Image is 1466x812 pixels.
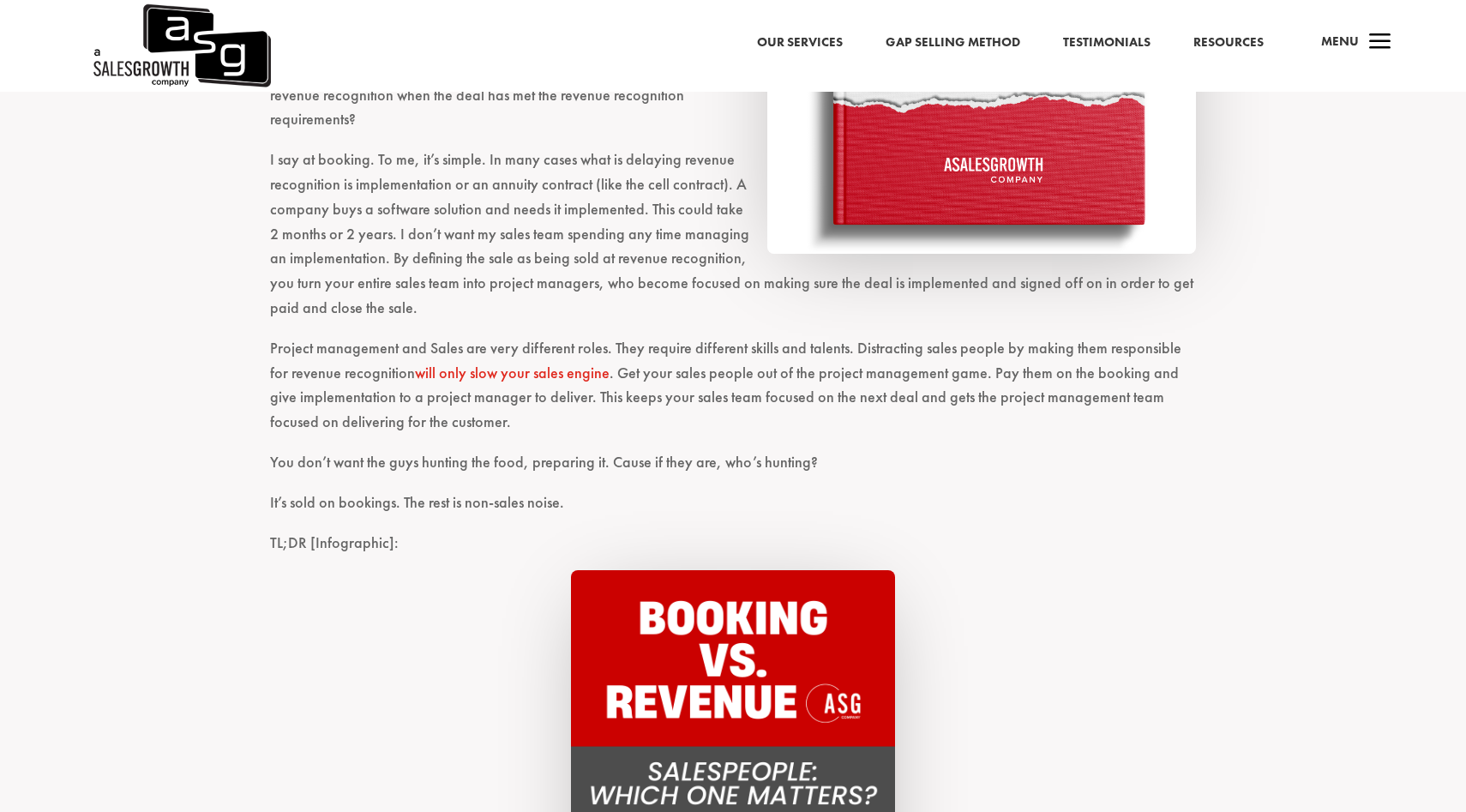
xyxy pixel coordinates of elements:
[1193,32,1264,54] a: Resources
[1321,33,1359,50] span: Menu
[1363,26,1397,60] span: a
[270,336,1196,450] p: Project management and Sales are very different roles. They require different skills and talents....
[757,32,843,54] a: Our Services
[1063,32,1151,54] a: Testimonials
[270,147,1196,336] p: I say at booking. To me, it’s simple. In many cases what is delaying revenue recognition is imple...
[270,450,1196,490] p: You don’t want the guys hunting the food, preparing it. Cause if they are, who’s hunting?
[415,363,610,382] a: will only slow your sales engine
[270,531,1196,571] p: TL;DR [Infographic]:
[886,32,1020,54] a: Gap Selling Method
[270,490,1196,531] p: It’s sold on bookings. The rest is non-sales noise.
